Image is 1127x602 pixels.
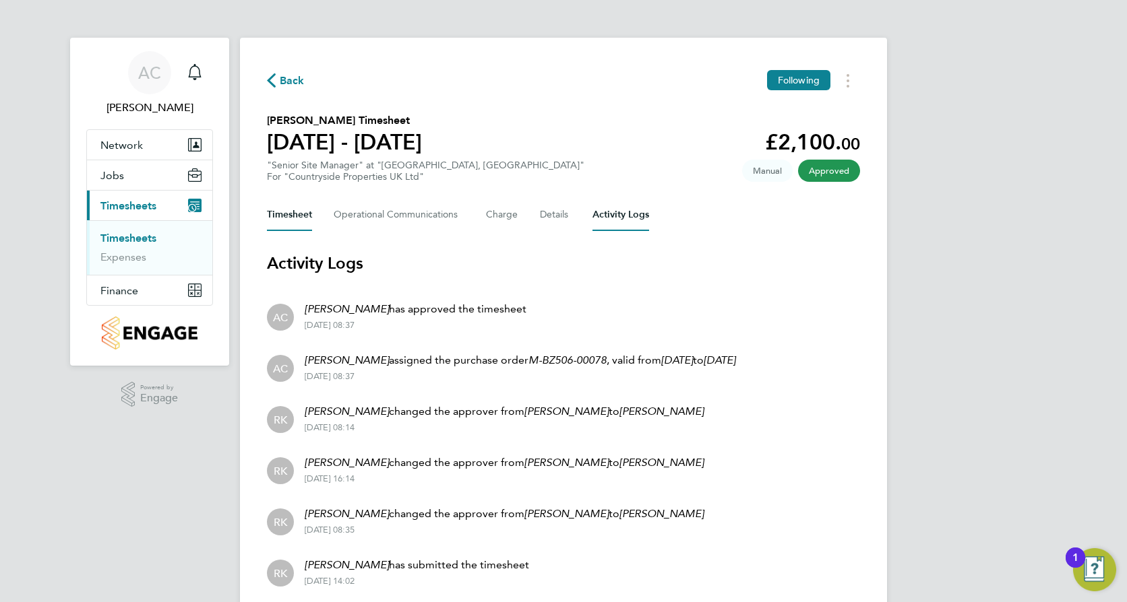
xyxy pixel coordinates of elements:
button: Operational Communications [334,199,464,231]
span: Aimee Clark [86,100,213,116]
h1: [DATE] - [DATE] [267,129,422,156]
em: [DATE] [704,354,735,366]
p: changed the approver from to [305,455,704,471]
nav: Main navigation [70,38,229,366]
span: Jobs [100,169,124,182]
div: Reece Kershaw [267,560,294,587]
button: Following [767,70,830,90]
span: RK [274,514,287,529]
h2: [PERSON_NAME] Timesheet [267,112,422,129]
app-decimal: £2,100. [765,129,860,155]
button: Activity Logs [592,199,649,231]
span: AC [138,64,161,81]
span: This timesheet has been approved. [798,160,860,182]
span: RK [274,412,287,427]
span: RK [274,566,287,580]
span: Finance [100,284,138,297]
span: Powered by [140,382,178,393]
div: [DATE] 08:37 [305,320,526,331]
button: Network [87,130,212,160]
p: changed the approver from to [305,506,704,522]
em: [PERSON_NAME] [305,302,389,315]
div: [DATE] 08:35 [305,525,704,535]
button: Timesheets [87,191,212,220]
em: [PERSON_NAME] [619,456,704,469]
button: Charge [486,199,518,231]
div: Timesheets [87,220,212,275]
span: RK [274,463,287,478]
em: [PERSON_NAME] [305,558,389,571]
p: has submitted the timesheet [305,557,529,573]
a: Expenses [100,250,146,263]
span: AC [273,361,288,376]
img: countryside-properties-logo-retina.png [102,316,197,349]
p: assigned the purchase order , valid from to [305,352,735,368]
div: Reece Kershaw [267,508,294,535]
em: [PERSON_NAME] [305,354,389,366]
div: [DATE] 08:14 [305,422,704,433]
button: Back [267,72,305,89]
em: M-BZ506-00078 [528,354,607,366]
button: Finance [87,275,212,305]
div: [DATE] 14:02 [305,576,529,587]
div: [DATE] 16:14 [305,473,704,484]
div: "Senior Site Manager" at "[GEOGRAPHIC_DATA], [GEOGRAPHIC_DATA]" [267,160,584,182]
div: Reece Kershaw [267,406,294,433]
div: Aimee Clark [267,355,294,382]
div: 1 [1072,558,1078,575]
p: changed the approver from to [305,403,704,420]
div: Reece Kershaw [267,457,294,484]
em: [PERSON_NAME] [524,405,609,417]
span: 00 [841,134,860,154]
em: [PERSON_NAME] [305,405,389,417]
span: Back [280,73,305,89]
button: Open Resource Center, 1 new notification [1073,548,1116,591]
em: [PERSON_NAME] [524,507,609,520]
span: Timesheets [100,199,156,212]
button: Timesheet [267,199,312,231]
em: [PERSON_NAME] [305,507,389,520]
button: Timesheets Menu [836,70,860,91]
span: Following [778,74,820,86]
span: AC [273,310,288,325]
h3: Activity Logs [267,253,860,274]
p: has approved the timesheet [305,301,526,317]
em: [PERSON_NAME] [619,507,704,520]
div: Aimee Clark [267,304,294,331]
span: Network [100,139,143,152]
button: Jobs [87,160,212,190]
div: For "Countryside Properties UK Ltd" [267,171,584,182]
em: [PERSON_NAME] [619,405,704,417]
button: Details [540,199,571,231]
em: [DATE] [661,354,693,366]
a: Timesheets [100,232,156,244]
div: [DATE] 08:37 [305,371,735,382]
span: Engage [140,393,178,404]
a: Powered byEngage [121,382,179,407]
em: [PERSON_NAME] [305,456,389,469]
span: This timesheet was manually created. [742,160,793,182]
a: Go to home page [86,316,213,349]
em: [PERSON_NAME] [524,456,609,469]
a: AC[PERSON_NAME] [86,51,213,116]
